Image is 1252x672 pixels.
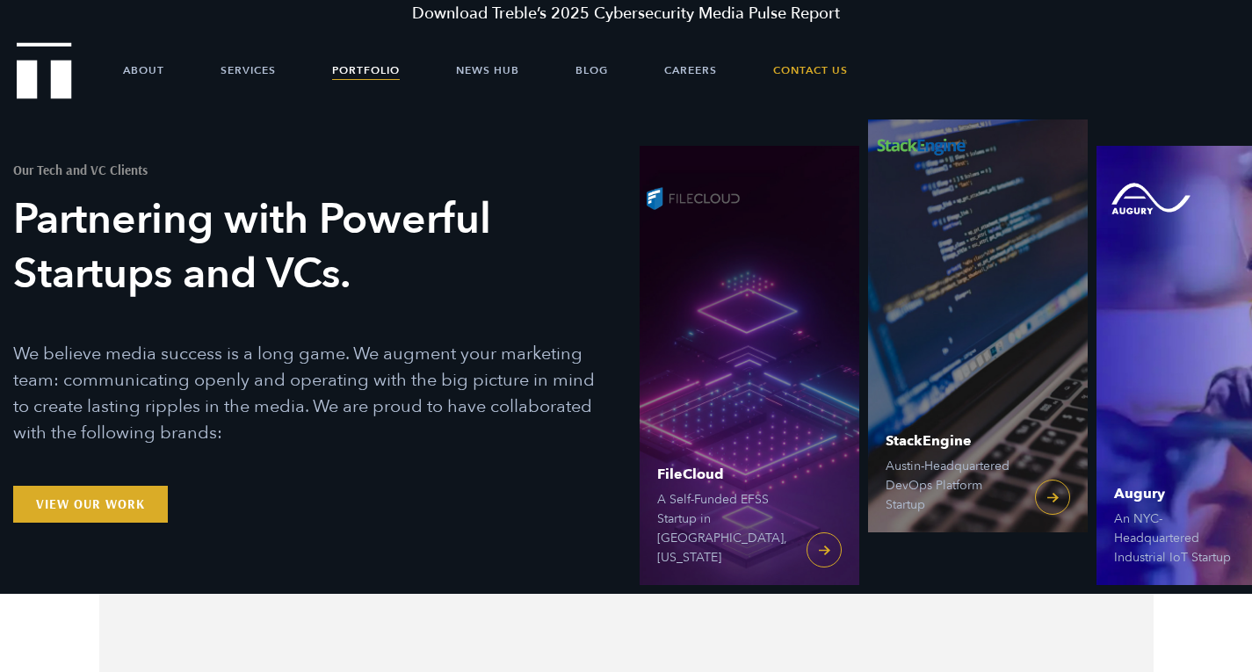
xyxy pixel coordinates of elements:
[657,467,789,481] span: FileCloud
[13,341,596,446] p: We believe media success is a long game. We augment your marketing team: communicating openly and...
[221,44,276,97] a: Services
[1114,509,1246,567] span: An NYC-Headquartered Industrial IoT Startup
[13,163,596,177] h1: Our Tech and VC Clients
[18,44,70,98] a: Treble Homepage
[13,192,596,301] h3: Partnering with Powerful Startups and VCs.
[868,93,1088,532] a: StackEngine
[332,44,400,97] a: Portfolio
[868,119,973,172] img: StackEngine logo
[773,44,848,97] a: Contact Us
[640,146,859,585] a: FileCloud
[13,486,168,523] a: View Our Work
[664,44,717,97] a: Careers
[886,434,1017,448] span: StackEngine
[640,172,745,225] img: FileCloud logo
[657,490,789,567] span: A Self-Funded EFSS Startup in [GEOGRAPHIC_DATA], [US_STATE]
[575,44,608,97] a: Blog
[1096,172,1202,225] img: Augury logo
[123,44,164,97] a: About
[1114,487,1246,501] span: Augury
[17,42,72,98] img: Treble logo
[456,44,519,97] a: News Hub
[886,457,1017,515] span: Austin-Headquartered DevOps Platform Startup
